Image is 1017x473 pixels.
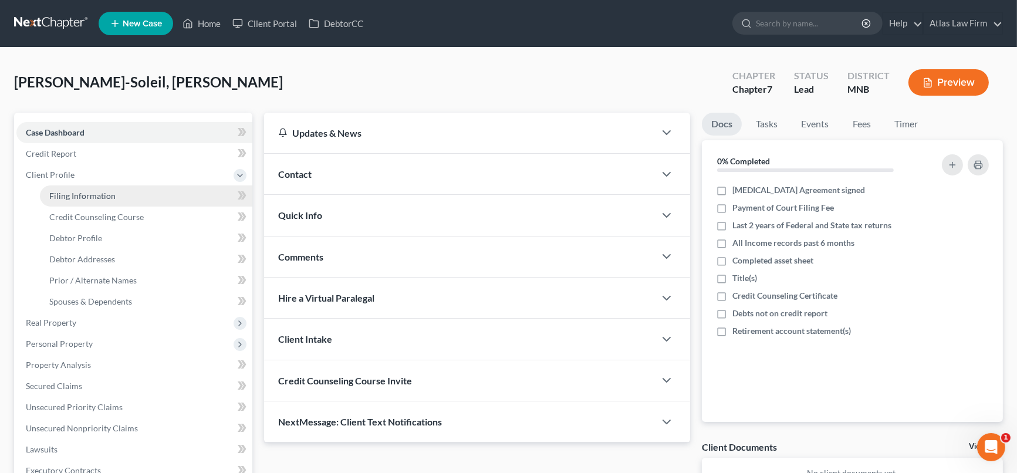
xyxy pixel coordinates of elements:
[732,308,827,319] span: Debts not on credit report
[16,376,252,397] a: Secured Claims
[732,202,834,214] span: Payment of Court Filing Fee
[732,69,775,83] div: Chapter
[26,170,75,180] span: Client Profile
[26,360,91,370] span: Property Analysis
[49,191,116,201] span: Filing Information
[16,397,252,418] a: Unsecured Priority Claims
[924,13,1002,34] a: Atlas Law Firm
[847,69,890,83] div: District
[26,423,138,433] span: Unsecured Nonpriority Claims
[278,416,442,427] span: NextMessage: Client Text Notifications
[16,439,252,460] a: Lawsuits
[26,402,123,412] span: Unsecured Priority Claims
[26,381,82,391] span: Secured Claims
[49,296,132,306] span: Spouses & Dependents
[278,168,312,180] span: Contact
[792,113,838,136] a: Events
[49,233,102,243] span: Debtor Profile
[908,69,989,96] button: Preview
[278,375,412,386] span: Credit Counseling Course Invite
[843,113,880,136] a: Fees
[40,207,252,228] a: Credit Counseling Course
[14,73,283,90] span: [PERSON_NAME]-Soleil, [PERSON_NAME]
[794,83,829,96] div: Lead
[756,12,863,34] input: Search by name...
[278,333,332,344] span: Client Intake
[732,272,757,284] span: Title(s)
[732,325,851,337] span: Retirement account statement(s)
[16,418,252,439] a: Unsecured Nonpriority Claims
[885,113,927,136] a: Timer
[702,441,777,453] div: Client Documents
[16,143,252,164] a: Credit Report
[977,433,1005,461] iframe: Intercom live chat
[278,251,323,262] span: Comments
[123,19,162,28] span: New Case
[40,291,252,312] a: Spouses & Dependents
[883,13,923,34] a: Help
[1001,433,1011,442] span: 1
[40,185,252,207] a: Filing Information
[794,69,829,83] div: Status
[26,317,76,327] span: Real Property
[717,156,770,166] strong: 0% Completed
[732,290,837,302] span: Credit Counseling Certificate
[278,210,322,221] span: Quick Info
[702,113,742,136] a: Docs
[40,228,252,249] a: Debtor Profile
[26,127,85,137] span: Case Dashboard
[49,254,115,264] span: Debtor Addresses
[16,122,252,143] a: Case Dashboard
[278,292,374,303] span: Hire a Virtual Paralegal
[49,275,137,285] span: Prior / Alternate Names
[26,148,76,158] span: Credit Report
[303,13,369,34] a: DebtorCC
[49,212,144,222] span: Credit Counseling Course
[16,354,252,376] a: Property Analysis
[732,237,854,249] span: All Income records past 6 months
[26,444,58,454] span: Lawsuits
[969,442,998,451] a: View All
[732,255,813,266] span: Completed asset sheet
[26,339,93,349] span: Personal Property
[40,270,252,291] a: Prior / Alternate Names
[732,83,775,96] div: Chapter
[278,127,641,139] div: Updates & News
[732,184,865,196] span: [MEDICAL_DATA] Agreement signed
[732,219,891,231] span: Last 2 years of Federal and State tax returns
[177,13,227,34] a: Home
[767,83,772,94] span: 7
[40,249,252,270] a: Debtor Addresses
[227,13,303,34] a: Client Portal
[746,113,787,136] a: Tasks
[847,83,890,96] div: MNB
